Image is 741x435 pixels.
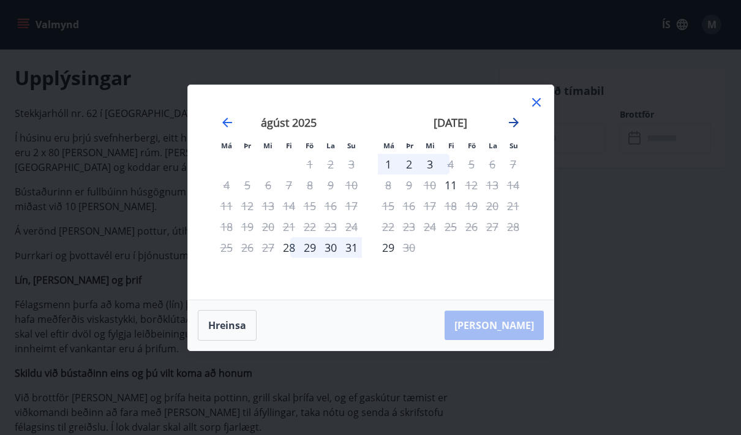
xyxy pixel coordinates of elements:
small: Su [510,141,518,150]
td: Choose fimmtudagur, 11. september 2025 as your check-in date. It’s available. [440,175,461,195]
td: Not available. sunnudagur, 17. ágúst 2025 [341,195,362,216]
div: 1 [378,154,399,175]
td: Not available. laugardagur, 13. september 2025 [482,175,503,195]
div: Aðeins útritun í boði [461,175,482,195]
td: Not available. laugardagur, 6. september 2025 [482,154,503,175]
td: Not available. þriðjudagur, 23. september 2025 [399,216,419,237]
td: Not available. fimmtudagur, 4. september 2025 [440,154,461,175]
div: Aðeins innritun í boði [378,237,399,258]
td: Not available. föstudagur, 15. ágúst 2025 [299,195,320,216]
div: 31 [341,237,362,258]
td: Not available. laugardagur, 20. september 2025 [482,195,503,216]
td: Not available. miðvikudagur, 10. september 2025 [419,175,440,195]
td: Choose fimmtudagur, 28. ágúst 2025 as your check-in date. It’s available. [279,237,299,258]
button: Hreinsa [198,310,257,341]
td: Not available. sunnudagur, 3. ágúst 2025 [341,154,362,175]
td: Not available. mánudagur, 18. ágúst 2025 [216,216,237,237]
small: Þr [406,141,413,150]
div: Aðeins innritun í boði [279,237,299,258]
strong: ágúst 2025 [261,115,317,130]
td: Not available. miðvikudagur, 13. ágúst 2025 [258,195,279,216]
td: Not available. föstudagur, 19. september 2025 [461,195,482,216]
td: Choose laugardagur, 30. ágúst 2025 as your check-in date. It’s available. [320,237,341,258]
td: Not available. föstudagur, 12. september 2025 [461,175,482,195]
td: Not available. þriðjudagur, 19. ágúst 2025 [237,216,258,237]
td: Not available. laugardagur, 27. september 2025 [482,216,503,237]
div: Aðeins útritun í boði [440,154,461,175]
td: Not available. föstudagur, 5. september 2025 [461,154,482,175]
td: Not available. miðvikudagur, 24. september 2025 [419,216,440,237]
td: Choose sunnudagur, 31. ágúst 2025 as your check-in date. It’s available. [341,237,362,258]
strong: [DATE] [434,115,467,130]
td: Not available. mánudagur, 25. ágúst 2025 [216,237,237,258]
td: Not available. sunnudagur, 10. ágúst 2025 [341,175,362,195]
td: Not available. þriðjudagur, 30. september 2025 [399,237,419,258]
td: Not available. þriðjudagur, 26. ágúst 2025 [237,237,258,258]
td: Choose föstudagur, 29. ágúst 2025 as your check-in date. It’s available. [299,237,320,258]
td: Not available. fimmtudagur, 7. ágúst 2025 [279,175,299,195]
td: Not available. föstudagur, 1. ágúst 2025 [299,154,320,175]
td: Not available. mánudagur, 8. september 2025 [378,175,399,195]
td: Not available. miðvikudagur, 20. ágúst 2025 [258,216,279,237]
small: Má [221,141,232,150]
td: Choose mánudagur, 1. september 2025 as your check-in date. It’s available. [378,154,399,175]
td: Not available. laugardagur, 9. ágúst 2025 [320,175,341,195]
div: 2 [399,154,419,175]
td: Not available. föstudagur, 22. ágúst 2025 [299,216,320,237]
small: Má [383,141,394,150]
td: Choose mánudagur, 29. september 2025 as your check-in date. It’s available. [378,237,399,258]
div: 30 [320,237,341,258]
td: Not available. mánudagur, 11. ágúst 2025 [216,195,237,216]
td: Not available. föstudagur, 8. ágúst 2025 [299,175,320,195]
td: Not available. þriðjudagur, 12. ágúst 2025 [237,195,258,216]
small: Fi [448,141,454,150]
td: Not available. laugardagur, 16. ágúst 2025 [320,195,341,216]
td: Not available. sunnudagur, 7. september 2025 [503,154,524,175]
div: Move forward to switch to the next month. [506,115,521,130]
td: Not available. þriðjudagur, 16. september 2025 [399,195,419,216]
td: Not available. sunnudagur, 21. september 2025 [503,195,524,216]
small: Mi [263,141,273,150]
small: La [326,141,335,150]
small: Fi [286,141,292,150]
td: Not available. laugardagur, 23. ágúst 2025 [320,216,341,237]
td: Not available. miðvikudagur, 6. ágúst 2025 [258,175,279,195]
td: Not available. miðvikudagur, 17. september 2025 [419,195,440,216]
td: Choose þriðjudagur, 2. september 2025 as your check-in date. It’s available. [399,154,419,175]
td: Not available. þriðjudagur, 9. september 2025 [399,175,419,195]
small: Fö [306,141,314,150]
td: Not available. fimmtudagur, 21. ágúst 2025 [279,216,299,237]
small: Mi [426,141,435,150]
td: Not available. mánudagur, 22. september 2025 [378,216,399,237]
td: Not available. laugardagur, 2. ágúst 2025 [320,154,341,175]
div: 3 [419,154,440,175]
td: Not available. mánudagur, 15. september 2025 [378,195,399,216]
small: Fö [468,141,476,150]
td: Not available. fimmtudagur, 25. september 2025 [440,216,461,237]
small: La [489,141,497,150]
div: Aðeins innritun í boði [440,175,461,195]
td: Choose miðvikudagur, 3. september 2025 as your check-in date. It’s available. [419,154,440,175]
td: Not available. þriðjudagur, 5. ágúst 2025 [237,175,258,195]
td: Not available. sunnudagur, 14. september 2025 [503,175,524,195]
td: Not available. fimmtudagur, 18. september 2025 [440,195,461,216]
small: Þr [244,141,251,150]
small: Su [347,141,356,150]
div: Move backward to switch to the previous month. [220,115,235,130]
div: Aðeins útritun í boði [399,237,419,258]
div: Calendar [203,100,539,285]
td: Not available. föstudagur, 26. september 2025 [461,216,482,237]
td: Not available. sunnudagur, 28. september 2025 [503,216,524,237]
div: 29 [299,237,320,258]
td: Not available. miðvikudagur, 27. ágúst 2025 [258,237,279,258]
td: Not available. sunnudagur, 24. ágúst 2025 [341,216,362,237]
td: Not available. mánudagur, 4. ágúst 2025 [216,175,237,195]
td: Not available. fimmtudagur, 14. ágúst 2025 [279,195,299,216]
